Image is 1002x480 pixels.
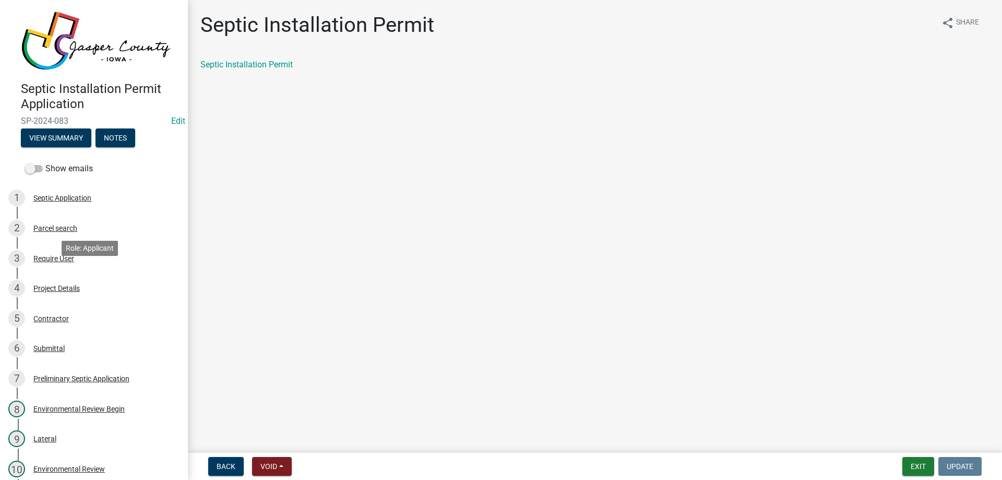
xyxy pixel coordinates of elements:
[33,435,56,442] div: Lateral
[208,457,244,476] button: Back
[8,461,25,477] div: 10
[956,17,979,29] span: Share
[902,457,934,476] button: Exit
[217,462,235,471] span: Back
[8,430,25,447] div: 9
[933,13,987,33] button: shareShare
[33,375,129,382] div: Preliminary Septic Application
[21,11,171,71] img: Jasper County, Iowa
[96,128,135,147] button: Notes
[62,241,118,256] div: Role: Applicant
[200,13,434,38] h1: Septic Installation Permit
[21,128,91,147] button: View Summary
[171,116,185,126] a: Edit
[8,280,25,297] div: 4
[8,370,25,387] div: 7
[941,17,954,29] i: share
[938,457,982,476] button: Update
[33,225,77,232] div: Parcel search
[200,60,293,69] a: Septic Installation Permit
[8,310,25,327] div: 5
[8,220,25,237] div: 2
[21,81,180,112] h4: Septic Installation Permit Application
[8,250,25,267] div: 3
[33,255,74,262] div: Require User
[8,401,25,417] div: 8
[33,194,91,202] div: Septic Application
[33,285,80,292] div: Project Details
[8,340,25,357] div: 6
[260,462,277,471] span: Void
[33,345,65,352] div: Submittal
[171,116,185,126] wm-modal-confirm: Edit Application Number
[252,457,292,476] button: Void
[25,162,93,175] label: Show emails
[8,190,25,206] div: 1
[33,405,125,413] div: Environmental Review Begin
[33,465,105,473] div: Environmental Review
[21,134,91,143] wm-modal-confirm: Summary
[33,315,69,322] div: Contractor
[947,462,973,471] span: Update
[96,134,135,143] wm-modal-confirm: Notes
[21,116,167,126] span: SP-2024-083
